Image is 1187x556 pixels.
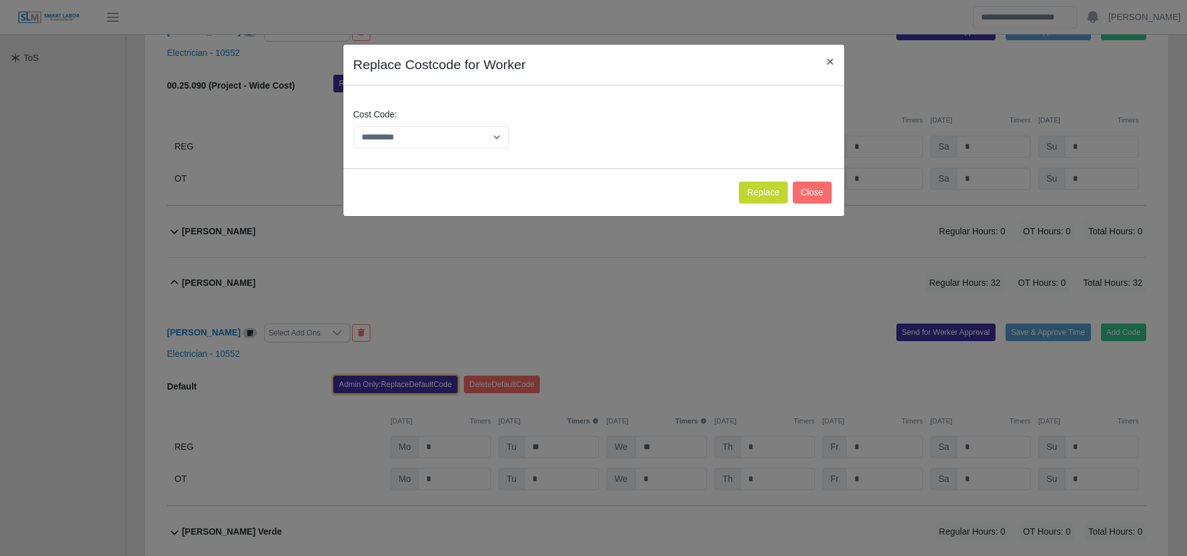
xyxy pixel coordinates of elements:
button: Replace [739,182,787,204]
label: Cost Code: [353,108,397,121]
button: Close [793,182,832,204]
h4: Replace Costcode for Worker [353,55,526,75]
span: × [826,54,834,68]
button: Close [816,45,844,78]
